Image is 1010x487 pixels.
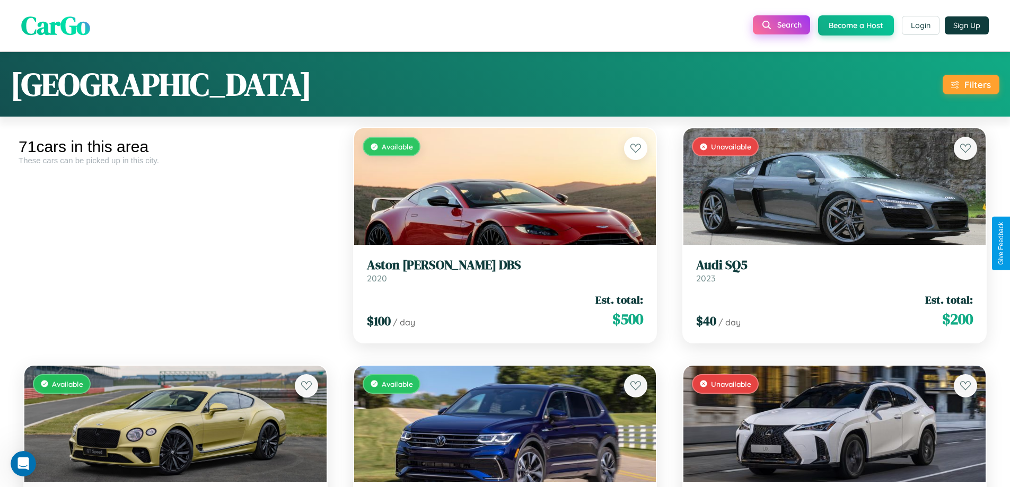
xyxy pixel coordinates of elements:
[777,20,802,30] span: Search
[612,308,643,330] span: $ 500
[367,273,387,284] span: 2020
[11,63,312,106] h1: [GEOGRAPHIC_DATA]
[711,379,751,388] span: Unavailable
[367,258,644,273] h3: Aston [PERSON_NAME] DBS
[942,308,973,330] span: $ 200
[393,317,415,327] span: / day
[21,8,90,43] span: CarGo
[997,222,1005,265] div: Give Feedback
[19,138,332,156] div: 71 cars in this area
[382,379,413,388] span: Available
[753,15,810,34] button: Search
[19,156,332,165] div: These cars can be picked up in this city.
[945,16,989,34] button: Sign Up
[943,75,999,94] button: Filters
[902,16,939,35] button: Login
[11,451,36,476] iframe: Intercom live chat
[595,292,643,307] span: Est. total:
[696,312,716,330] span: $ 40
[367,258,644,284] a: Aston [PERSON_NAME] DBS2020
[382,142,413,151] span: Available
[718,317,741,327] span: / day
[964,79,991,90] div: Filters
[711,142,751,151] span: Unavailable
[696,258,973,284] a: Audi SQ52023
[367,312,391,330] span: $ 100
[696,273,715,284] span: 2023
[52,379,83,388] span: Available
[925,292,973,307] span: Est. total:
[818,15,894,36] button: Become a Host
[696,258,973,273] h3: Audi SQ5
